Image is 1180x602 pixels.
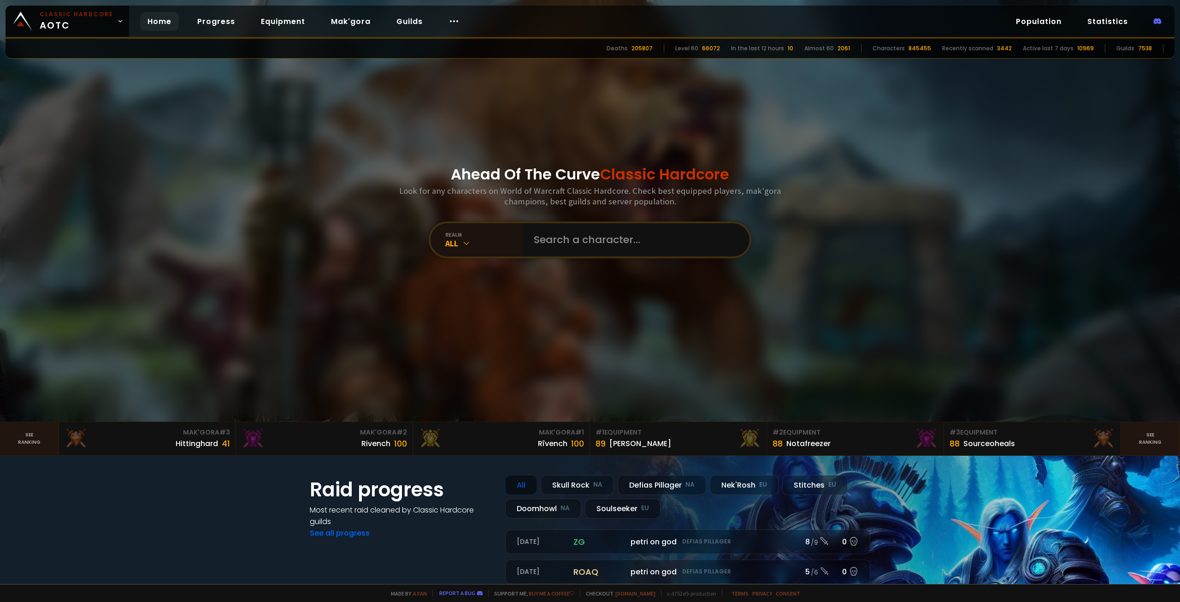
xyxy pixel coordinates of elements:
a: Seeranking [1121,422,1180,455]
a: Terms [732,590,749,597]
div: Deaths [607,44,628,53]
h1: Ahead Of The Curve [451,163,729,185]
a: #2Equipment88Notafreezer [767,422,944,455]
div: Nek'Rosh [710,475,779,495]
span: Made by [385,590,427,597]
small: EU [641,504,649,513]
a: Home [140,12,179,31]
small: NA [560,504,570,513]
div: Rîvench [538,438,567,449]
h4: Most recent raid cleaned by Classic Hardcore guilds [310,504,494,527]
div: Rivench [361,438,390,449]
small: NA [685,480,695,489]
div: 88 [950,437,960,450]
a: Classic HardcoreAOTC [6,6,129,37]
span: Classic Hardcore [600,164,729,185]
div: 205807 [631,44,653,53]
div: Sourceoheals [963,438,1015,449]
div: Equipment [950,428,1115,437]
div: In the last 12 hours [731,44,784,53]
div: All [505,475,537,495]
a: Buy me a coffee [529,590,574,597]
div: 89 [596,437,606,450]
div: 100 [394,437,407,450]
a: Mak'Gora#3Hittinghard41 [59,422,236,455]
div: Guilds [1116,44,1134,53]
span: AOTC [40,10,113,32]
div: Soulseeker [585,499,661,519]
a: a fan [413,590,427,597]
a: #3Equipment88Sourceoheals [944,422,1121,455]
div: All [445,238,523,249]
div: realm [445,231,523,238]
span: # 2 [396,428,407,437]
a: Mak'Gora#1Rîvench100 [413,422,590,455]
div: 66072 [702,44,720,53]
a: [DOMAIN_NAME] [615,590,655,597]
div: Mak'Gora [65,428,230,437]
a: Guilds [389,12,430,31]
div: Doomhowl [505,499,581,519]
span: Support me, [488,590,574,597]
div: Recently scanned [942,44,993,53]
div: Mak'Gora [419,428,584,437]
div: 41 [222,437,230,450]
span: # 2 [773,428,783,437]
div: Notafreezer [786,438,831,449]
div: 100 [571,437,584,450]
div: [PERSON_NAME] [609,438,671,449]
span: # 3 [950,428,960,437]
span: # 1 [575,428,584,437]
small: NA [593,480,602,489]
small: EU [759,480,767,489]
div: Characters [873,44,905,53]
div: Hittinghard [176,438,218,449]
a: Equipment [254,12,313,31]
div: 2061 [838,44,850,53]
a: Report a bug [439,590,475,596]
span: v. d752d5 - production [661,590,716,597]
div: Stitches [782,475,848,495]
a: Mak'Gora#2Rivench100 [236,422,413,455]
a: Statistics [1080,12,1135,31]
div: 845455 [909,44,931,53]
a: #1Equipment89[PERSON_NAME] [590,422,767,455]
div: Almost 60 [804,44,834,53]
div: Defias Pillager [618,475,706,495]
input: Search a character... [528,223,738,256]
small: Classic Hardcore [40,10,113,18]
div: 10 [788,44,793,53]
h1: Raid progress [310,475,494,504]
div: Mak'Gora [242,428,407,437]
div: Active last 7 days [1023,44,1074,53]
a: Privacy [752,590,772,597]
div: 3442 [997,44,1012,53]
div: 7538 [1138,44,1152,53]
a: [DATE]zgpetri on godDefias Pillager8 /90 [505,530,870,554]
div: Equipment [596,428,761,437]
div: Skull Rock [541,475,614,495]
a: See all progress [310,528,370,538]
div: Equipment [773,428,938,437]
a: [DATE]roaqpetri on godDefias Pillager5 /60 [505,560,870,584]
span: # 3 [219,428,230,437]
div: 88 [773,437,783,450]
a: Progress [190,12,242,31]
span: # 1 [596,428,604,437]
div: 10969 [1077,44,1094,53]
h3: Look for any characters on World of Warcraft Classic Hardcore. Check best equipped players, mak'g... [395,185,785,207]
div: Level 60 [675,44,698,53]
a: Consent [776,590,800,597]
a: Mak'gora [324,12,378,31]
small: EU [828,480,836,489]
a: Population [1009,12,1069,31]
span: Checkout [580,590,655,597]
